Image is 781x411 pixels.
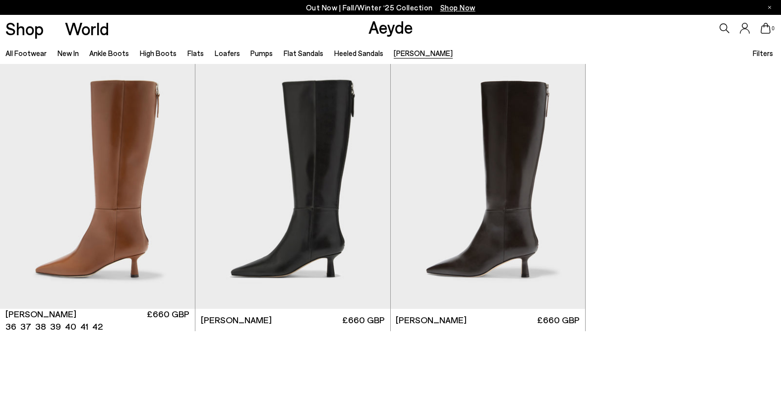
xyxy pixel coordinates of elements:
[92,320,103,333] li: 42
[140,49,177,58] a: High Boots
[195,64,390,309] div: 1 / 6
[306,1,476,14] p: Out Now | Fall/Winter ‘25 Collection
[5,49,47,58] a: All Footwear
[334,49,383,58] a: Heeled Sandals
[5,320,100,333] ul: variant
[201,314,272,326] span: [PERSON_NAME]
[284,49,323,58] a: Flat Sandals
[80,320,88,333] li: 41
[394,49,453,58] a: [PERSON_NAME]
[342,314,385,326] span: £660 GBP
[89,49,129,58] a: Ankle Boots
[195,309,390,331] a: [PERSON_NAME] £660 GBP
[187,49,204,58] a: Flats
[147,308,189,333] span: £660 GBP
[195,64,390,309] a: Next slide Previous slide
[215,49,240,58] a: Loafers
[20,320,31,333] li: 37
[391,309,586,331] a: [PERSON_NAME] £660 GBP
[753,49,773,58] span: Filters
[771,26,776,31] span: 0
[761,23,771,34] a: 0
[537,314,580,326] span: £660 GBP
[396,314,467,326] span: [PERSON_NAME]
[58,49,79,58] a: New In
[5,308,76,320] span: [PERSON_NAME]
[5,20,44,37] a: Shop
[391,64,586,309] img: Rhea Chiseled Boots
[65,320,76,333] li: 40
[50,320,61,333] li: 39
[440,3,476,12] span: Navigate to /collections/new-in
[250,49,273,58] a: Pumps
[195,64,390,309] img: Rhea Chiseled Boots
[368,16,413,37] a: Aeyde
[65,20,109,37] a: World
[35,320,46,333] li: 38
[5,320,16,333] li: 36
